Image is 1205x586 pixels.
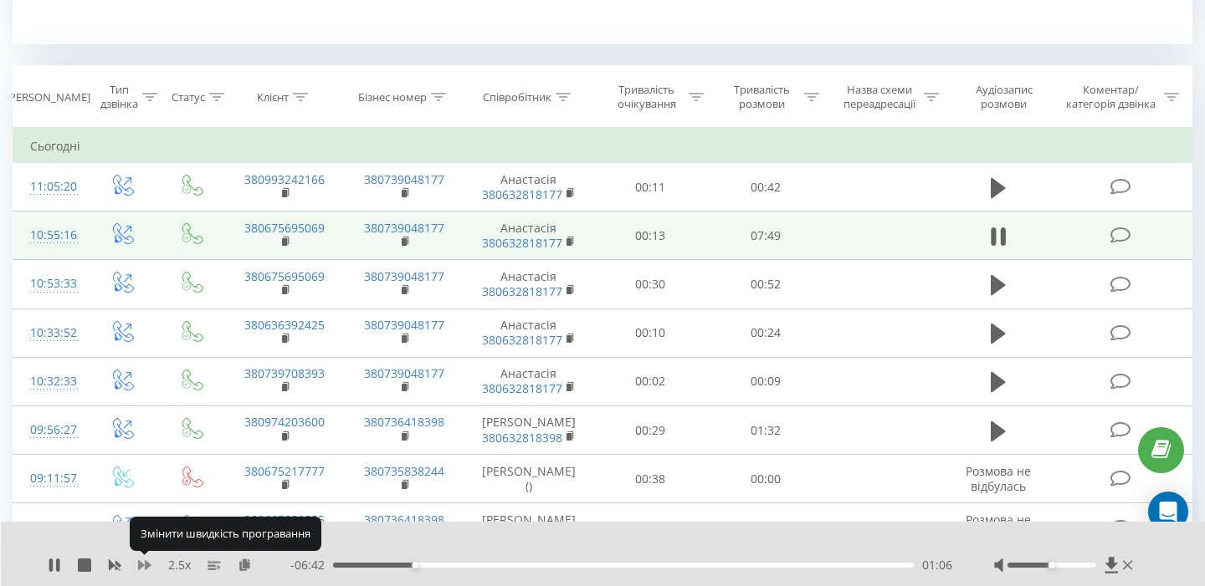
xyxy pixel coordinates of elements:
div: 11:05:20 [30,171,70,203]
div: 09:11:57 [30,462,70,495]
a: 380739048177 [364,317,444,333]
a: 380632818398 [482,430,562,446]
div: Open Intercom Messenger [1148,492,1188,532]
a: 380636392425 [244,317,325,333]
div: Змінити швидкість програвання [130,517,321,550]
td: 00:17 [593,503,709,552]
span: 01:06 [922,557,952,573]
span: - 06:42 [290,557,333,573]
div: Accessibility label [1049,562,1055,568]
a: 380739708393 [244,365,325,381]
td: 00:38 [593,455,709,503]
div: Аудіозапис розмови [958,83,1049,111]
td: [PERSON_NAME] [464,503,593,552]
a: 380736418398 [364,414,444,430]
td: 00:42 [708,163,823,211]
td: Анастасія [464,357,593,405]
a: 380667559555 [244,512,325,527]
a: 380739048177 [364,220,444,236]
div: Назва схеми переадресації [838,83,920,111]
a: 380736418398 [364,512,444,527]
td: 00:13 [593,211,709,260]
td: Анастасія [464,308,593,357]
span: 2.5 x [168,557,191,573]
div: Бізнес номер [358,90,427,104]
div: 09:07:55 [30,511,70,543]
div: 10:55:16 [30,219,70,252]
a: 380632818177 [482,380,562,396]
div: [PERSON_NAME] [6,90,90,104]
a: 380632818177 [482,283,562,299]
a: 380675217777 [244,463,325,479]
a: 380974203600 [244,414,325,430]
a: 380675695069 [244,268,325,284]
a: 380675695069 [244,220,325,236]
div: Статус [172,90,205,104]
a: 380632818177 [482,235,562,251]
span: Розмова не відбулась [966,512,1031,543]
td: 00:00 [708,455,823,503]
td: 01:32 [708,406,823,455]
td: 00:24 [708,308,823,357]
td: 00:29 [593,406,709,455]
a: 380993242166 [244,171,325,187]
div: 10:53:33 [30,268,70,300]
td: Сьогодні [13,130,1192,163]
div: Тип дзвінка [100,83,138,111]
td: Анастасія [464,211,593,260]
td: 00:00 [708,503,823,552]
div: Клієнт [257,90,289,104]
a: 380739048177 [364,171,444,187]
td: 00:30 [593,260,709,308]
div: 10:32:33 [30,365,70,398]
td: [PERSON_NAME] [464,406,593,455]
a: 380739048177 [364,365,444,381]
div: Співробітник [483,90,551,104]
span: Розмова не відбулась [966,463,1031,494]
div: 10:33:52 [30,317,70,349]
td: 07:49 [708,211,823,260]
td: 00:10 [593,308,709,357]
a: 380632818177 [482,186,562,202]
td: [PERSON_NAME] () [464,455,593,503]
div: Тривалість розмови [723,83,800,111]
div: Тривалість очікування [608,83,685,111]
a: 380632818177 [482,332,562,348]
div: Accessibility label [412,562,418,568]
td: 00:09 [708,357,823,405]
td: 00:02 [593,357,709,405]
td: Анастасія [464,163,593,211]
div: Коментар/категорія дзвінка [1062,83,1160,111]
a: 380739048177 [364,268,444,284]
td: Анастасія [464,260,593,308]
div: 09:56:27 [30,414,70,446]
td: 00:52 [708,260,823,308]
td: 00:11 [593,163,709,211]
a: 380735838244 [364,463,444,479]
